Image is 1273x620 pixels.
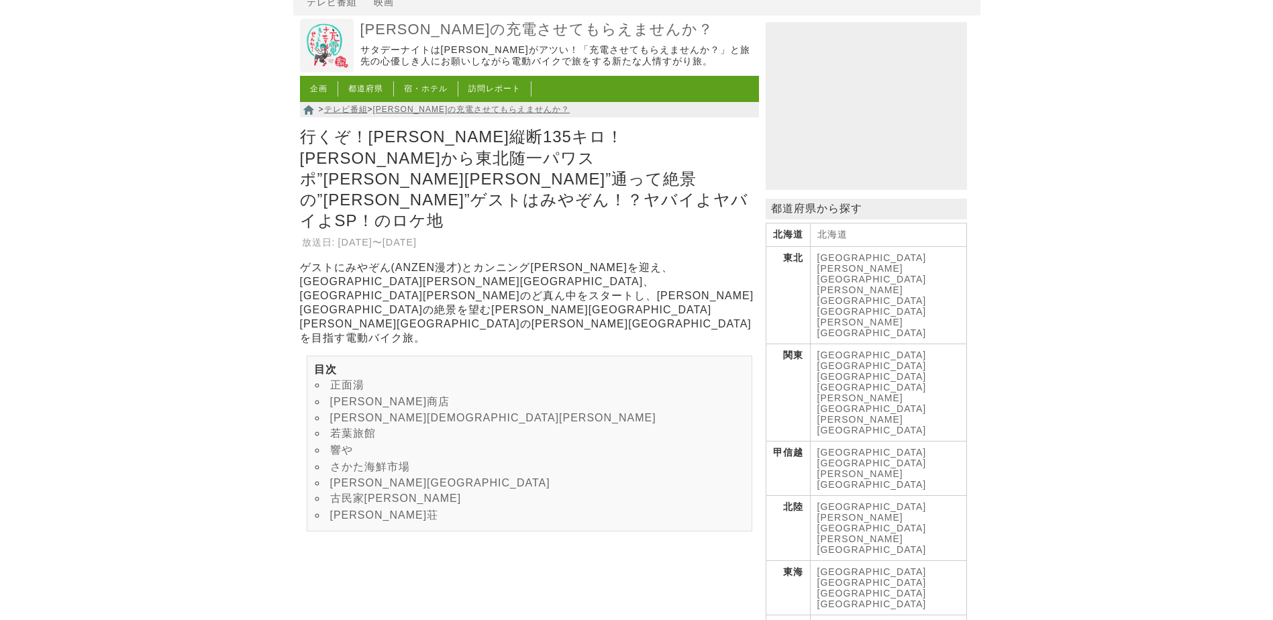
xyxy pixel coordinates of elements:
[817,360,927,371] a: [GEOGRAPHIC_DATA]
[300,102,759,117] nav: > >
[766,247,810,344] th: 東北
[817,285,927,306] a: [PERSON_NAME][GEOGRAPHIC_DATA]
[330,396,450,407] a: [PERSON_NAME]商店
[817,447,927,458] a: [GEOGRAPHIC_DATA]
[817,468,927,490] a: [PERSON_NAME][GEOGRAPHIC_DATA]
[817,588,927,599] a: [GEOGRAPHIC_DATA]
[817,371,927,382] a: [GEOGRAPHIC_DATA]
[330,493,462,504] a: 古民家[PERSON_NAME]
[766,561,810,615] th: 東海
[330,477,550,488] a: [PERSON_NAME][GEOGRAPHIC_DATA]
[330,444,353,456] a: 響や
[817,425,927,435] a: [GEOGRAPHIC_DATA]
[310,84,327,93] a: 企画
[817,306,927,317] a: [GEOGRAPHIC_DATA]
[330,461,410,472] a: さかた海鮮市場
[338,236,418,250] td: [DATE]〜[DATE]
[300,63,354,74] a: 出川哲朗の充電させてもらえませんか？
[360,44,756,68] p: サタデーナイトは[PERSON_NAME]がアツい！「充電させてもらえませんか？」と旅先の心優しき人にお願いしながら電動バイクで旅をする新たな人情すがり旅。
[817,414,903,425] a: [PERSON_NAME]
[817,317,927,338] a: [PERSON_NAME][GEOGRAPHIC_DATA]
[766,22,967,190] iframe: Advertisement
[301,236,336,250] th: 放送日:
[300,19,354,72] img: 出川哲朗の充電させてもらえませんか？
[817,350,927,360] a: [GEOGRAPHIC_DATA]
[360,20,756,40] a: [PERSON_NAME]の充電させてもらえませんか？
[373,105,570,114] a: [PERSON_NAME]の充電させてもらえませんか？
[330,509,439,521] a: [PERSON_NAME]荘
[766,199,967,219] p: 都道府県から探す
[330,412,656,423] a: [PERSON_NAME][DEMOGRAPHIC_DATA][PERSON_NAME]
[300,123,759,234] h1: 行くぞ！[PERSON_NAME]縦断135キロ！[PERSON_NAME]から東北随一パワスポ”[PERSON_NAME][PERSON_NAME]”通って絶景の”[PERSON_NAME]”...
[324,105,368,114] a: テレビ番組
[817,393,927,414] a: [PERSON_NAME][GEOGRAPHIC_DATA]
[817,458,927,468] a: [GEOGRAPHIC_DATA]
[766,344,810,442] th: 関東
[766,442,810,496] th: 甲信越
[817,533,927,555] a: [PERSON_NAME][GEOGRAPHIC_DATA]
[330,427,376,439] a: 若葉旅館
[817,229,848,240] a: 北海道
[766,223,810,247] th: 北海道
[817,382,927,393] a: [GEOGRAPHIC_DATA]
[766,496,810,561] th: 北陸
[817,577,927,588] a: [GEOGRAPHIC_DATA]
[817,263,927,285] a: [PERSON_NAME][GEOGRAPHIC_DATA]
[817,566,927,577] a: [GEOGRAPHIC_DATA]
[330,379,364,391] a: 正面湯
[404,84,448,93] a: 宿・ホテル
[468,84,521,93] a: 訪問レポート
[817,599,927,609] a: [GEOGRAPHIC_DATA]
[817,512,927,533] a: [PERSON_NAME][GEOGRAPHIC_DATA]
[300,261,759,346] p: ゲストにみやぞん(ANZEN漫才)とカンニング[PERSON_NAME]を迎え、[GEOGRAPHIC_DATA][PERSON_NAME][GEOGRAPHIC_DATA]、[GEOGRAPH...
[348,84,383,93] a: 都道府県
[817,252,927,263] a: [GEOGRAPHIC_DATA]
[817,501,927,512] a: [GEOGRAPHIC_DATA]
